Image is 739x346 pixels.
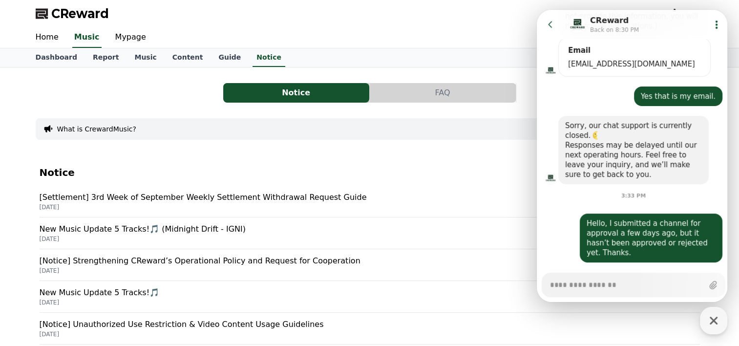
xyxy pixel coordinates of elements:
[253,48,285,67] a: Notice
[40,313,700,345] a: [Notice] Unauthorized Use Restriction & Video Content Usage Guidelines [DATE]
[72,27,102,48] a: Music
[40,255,700,267] p: [Notice] Strengthening CReward’s Operational Policy and Request for Cooperation
[40,281,700,313] a: New Music Update 5 Tracks!🎵 [DATE]
[28,27,66,48] a: Home
[40,167,700,178] h4: Notice
[40,287,700,299] p: New Music Update 5 Tracks!🎵
[40,249,700,281] a: [Notice] Strengthening CReward’s Operational Policy and Request for Cooperation [DATE]
[36,6,109,22] a: CReward
[51,6,109,22] span: CReward
[107,27,154,48] a: Mypage
[165,48,211,67] a: Content
[40,267,700,275] p: [DATE]
[40,223,700,235] p: New Music Update 5 Tracks!🎵 (Midnight Drift - IGNI)
[40,192,700,203] p: [Settlement] 3rd Week of September Weekly Settlement Withdrawal Request Guide
[40,299,700,306] p: [DATE]
[223,83,369,103] button: Notice
[40,235,700,243] p: [DATE]
[40,330,700,338] p: [DATE]
[57,124,136,134] button: What is CrewardMusic?
[211,48,249,67] a: Guide
[85,48,127,67] a: Report
[40,203,700,211] p: [DATE]
[223,83,370,103] a: Notice
[127,48,164,67] a: Music
[40,186,700,217] a: [Settlement] 3rd Week of September Weekly Settlement Withdrawal Request Guide [DATE]
[40,217,700,249] a: New Music Update 5 Tracks!🎵 (Midnight Drift - IGNI) [DATE]
[537,10,727,302] iframe: Channel chat
[28,48,85,67] a: Dashboard
[370,83,516,103] button: FAQ
[40,319,700,330] p: [Notice] Unauthorized Use Restriction & Video Content Usage Guidelines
